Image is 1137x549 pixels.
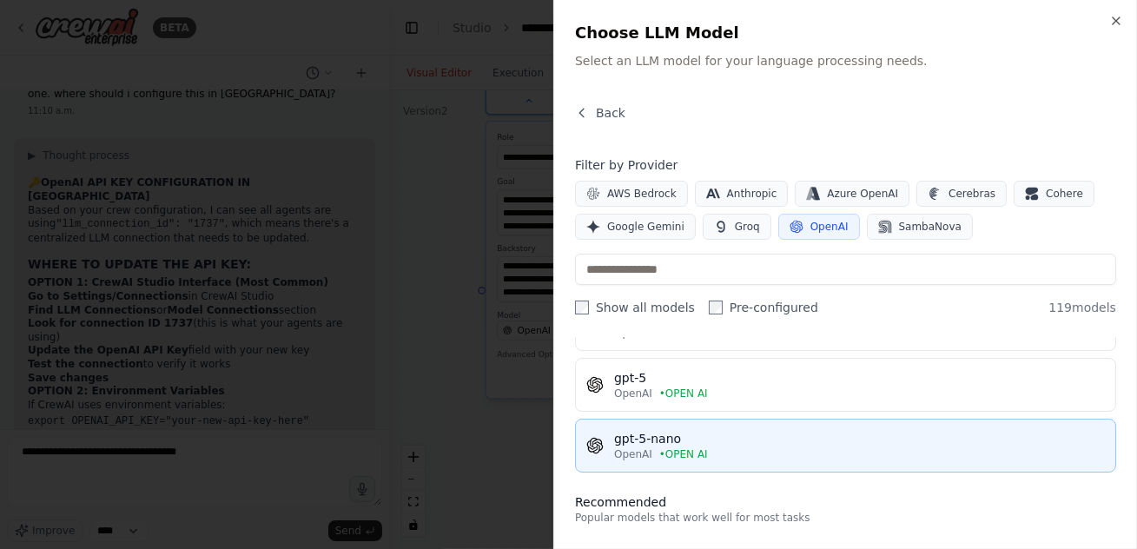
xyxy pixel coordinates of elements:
button: SambaNova [867,214,973,240]
h4: Filter by Provider [575,156,1116,174]
span: OpenAI [614,447,652,461]
button: gpt-5OpenAI•OPEN AI [575,358,1116,412]
button: Anthropic [695,181,789,207]
span: Google Gemini [607,220,684,234]
button: Azure OpenAI [795,181,909,207]
span: AWS Bedrock [607,187,677,201]
span: 119 models [1048,299,1116,316]
button: OpenAI [778,214,860,240]
span: • OPEN AI [659,387,708,400]
button: Cohere [1014,181,1094,207]
span: Groq [735,220,760,234]
p: Select an LLM model for your language processing needs. [575,52,1116,69]
span: Cerebras [949,187,995,201]
input: Pre-configured [709,301,723,314]
button: gpt-5-nanoOpenAI•OPEN AI [575,419,1116,473]
button: Google Gemini [575,214,696,240]
span: OpenAI [614,387,652,400]
p: Popular models that work well for most tasks [575,511,1116,525]
label: Show all models [575,299,695,316]
label: Pre-configured [709,299,818,316]
input: Show all models [575,301,589,314]
div: gpt-5-nano [614,430,1105,447]
span: • OPEN AI [659,447,708,461]
span: SambaNova [899,220,962,234]
button: Cerebras [916,181,1007,207]
span: Cohere [1046,187,1083,201]
span: Anthropic [727,187,777,201]
span: Azure OpenAI [827,187,898,201]
button: AWS Bedrock [575,181,688,207]
button: Groq [703,214,771,240]
div: gpt-5 [614,369,1105,387]
span: OpenAI [810,220,849,234]
button: Back [575,104,625,122]
span: Back [596,104,625,122]
h3: Recommended [575,493,1116,511]
h2: Choose LLM Model [575,21,1116,45]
